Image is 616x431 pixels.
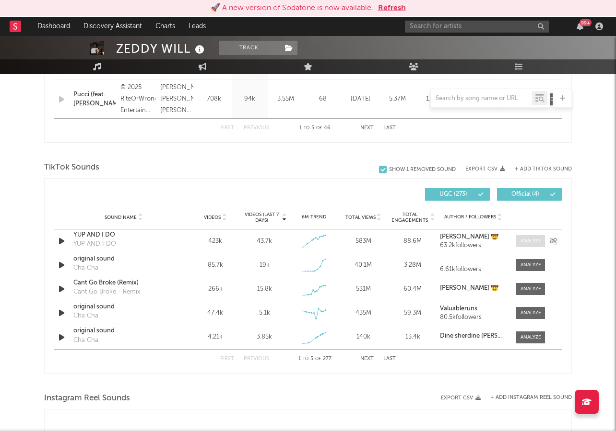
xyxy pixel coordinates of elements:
div: Cha Cha [73,311,98,321]
div: 266k [193,284,237,294]
div: © 2025 RiteOrWrongKVH Entertainment, LLC, under exclusive license to Republic Records, a division... [120,82,155,116]
span: Videos [204,215,221,220]
div: 85.7k [193,261,237,270]
div: + Add Instagram Reel Sound [481,395,572,400]
div: 423k [193,237,237,246]
span: Videos (last 7 days) [242,212,281,223]
div: 1 5 46 [288,123,341,134]
div: 13.4k [391,332,435,342]
div: 47.4k [193,308,237,318]
button: + Add TikTok Sound [515,167,572,172]
div: 63.2k followers [440,242,507,249]
div: 59.3M [391,308,435,318]
div: 88.6M [391,237,435,246]
strong: [PERSON_NAME] 🤠 [440,285,498,291]
span: to [304,126,309,130]
div: 40.1M [341,261,386,270]
div: Cant Go Broke - Remix [73,287,140,297]
div: 80.5k followers [440,314,507,321]
button: Refresh [378,2,406,14]
span: Instagram Reel Sounds [44,393,130,404]
a: Leads [182,17,213,36]
div: YUP AND I DO [73,239,116,249]
input: Search by song name or URL [431,95,532,102]
span: of [316,126,322,130]
a: YUP AND I DO [73,230,174,240]
a: Charts [149,17,182,36]
span: Total Engagements [391,212,429,223]
a: Dine sherdine [PERSON_NAME] [440,333,507,340]
div: 99 + [580,19,592,26]
button: First [220,356,234,362]
div: Cha Cha [73,336,98,345]
button: Last [383,356,396,362]
span: of [315,357,321,361]
div: 🚀 A new version of Sodatone is now available. [211,2,373,14]
strong: Dine sherdine [PERSON_NAME] [440,333,531,339]
div: 435M [341,308,386,318]
div: 140k [341,332,386,342]
div: 60.4M [391,284,435,294]
div: 531M [341,284,386,294]
a: original sound [73,302,174,312]
button: Next [360,356,374,362]
a: original sound [73,254,174,264]
a: Cant Go Broke (Remix) [73,278,174,288]
a: Valuableruns [440,306,507,312]
span: UGC ( 273 ) [431,192,475,197]
div: 19k [260,261,270,270]
div: 1 5 277 [288,353,341,365]
button: 99+ [577,23,583,30]
button: Official(4) [497,188,562,201]
div: Show 1 Removed Sound [389,167,456,173]
a: Dashboard [31,17,77,36]
button: Track [219,41,279,55]
div: 15.8k [257,284,272,294]
div: ZEDDY WILL [116,41,207,57]
span: TikTok Sounds [44,162,99,173]
button: UGC(273) [425,188,490,201]
span: Total Views [345,215,376,220]
span: Official ( 4 ) [503,192,547,197]
div: 43.7k [257,237,272,246]
strong: Valuableruns [440,306,477,312]
div: 583M [341,237,386,246]
button: Last [383,125,396,131]
button: Export CSV [441,395,481,401]
button: Previous [244,356,269,362]
div: 6.61k followers [440,266,507,273]
div: 5.1k [259,308,270,318]
div: [PERSON_NAME], [PERSON_NAME], [PERSON_NAME], [PERSON_NAME] +1 others [160,82,193,116]
button: First [220,125,234,131]
div: 3.28M [391,261,435,270]
a: Discovery Assistant [77,17,149,36]
div: 3.85k [257,332,272,342]
button: Previous [244,125,269,131]
span: Author / Followers [444,214,496,220]
a: [PERSON_NAME] 🤠 [440,285,507,292]
button: Export CSV [465,166,505,172]
span: to [303,357,308,361]
div: Cha Cha [73,263,98,273]
a: [PERSON_NAME] 🤠 [440,234,507,240]
input: Search for artists [405,21,549,33]
span: Sound Name [105,215,137,220]
strong: [PERSON_NAME] 🤠 [440,234,498,240]
div: 6M Trend [292,214,336,221]
div: 4.21k [193,332,237,342]
button: + Add TikTok Sound [505,167,572,172]
button: Next [360,125,374,131]
a: original sound [73,326,174,336]
button: + Add Instagram Reel Sound [490,395,572,400]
